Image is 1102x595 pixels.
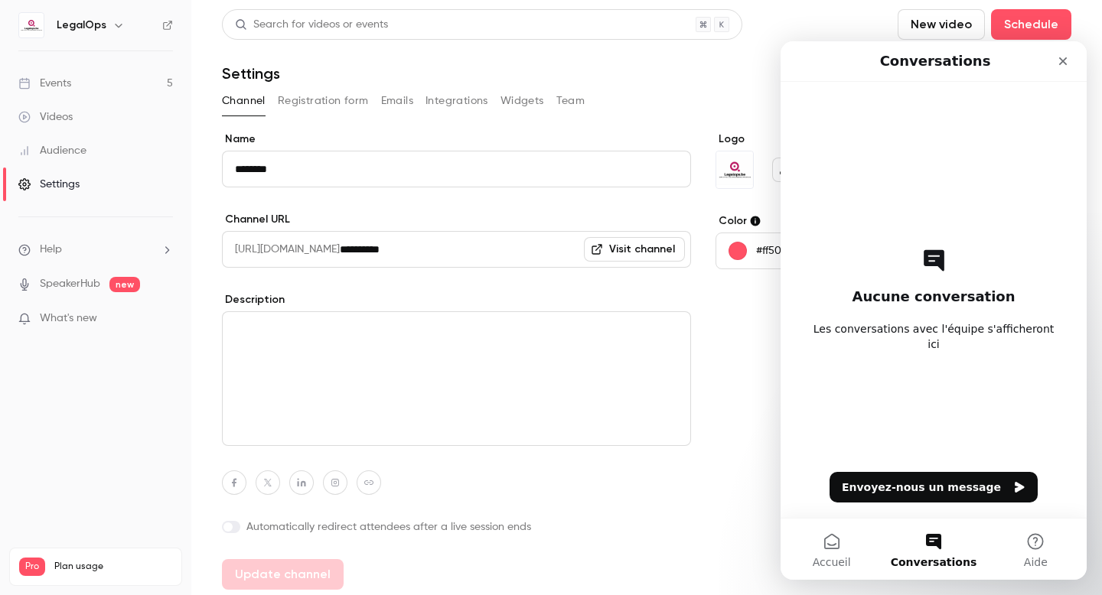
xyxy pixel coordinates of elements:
img: LegalOps [716,151,753,188]
button: New video [898,9,985,40]
div: Settings [18,177,80,192]
button: #ff5065 [716,232,811,269]
label: Automatically redirect attendees after a live session ends [222,519,691,535]
label: Name [222,132,691,147]
label: Description [222,292,691,307]
img: LegalOps [19,13,44,37]
span: Help [40,242,62,258]
span: Pro [19,558,45,576]
div: Events [18,76,71,91]
div: Audience [18,143,86,158]
label: Logo [716,132,950,147]
a: Visit channel [584,237,685,262]
span: What's new [40,311,97,327]
p: #ff5065 [756,243,794,258]
label: Channel URL [222,212,691,227]
button: Team [556,89,585,113]
a: SpeakerHub [40,276,100,292]
button: Schedule [991,9,1071,40]
label: Upload logo [772,158,869,182]
div: Search for videos or events [235,17,388,33]
iframe: Noticeable Trigger [155,312,173,326]
span: [URL][DOMAIN_NAME] [222,231,340,268]
span: Plan usage [54,561,172,573]
iframe: Intercom live chat [781,41,1087,580]
button: Integrations [425,89,488,113]
h1: Settings [222,64,280,83]
span: new [109,277,140,292]
button: Channel [222,89,266,113]
li: help-dropdown-opener [18,242,173,258]
div: Videos [18,109,73,125]
h6: LegalOps [57,18,106,33]
section: Logo [716,132,950,189]
button: Emails [381,89,413,113]
button: Widgets [500,89,544,113]
label: Color [716,213,950,229]
button: Registration form [278,89,369,113]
